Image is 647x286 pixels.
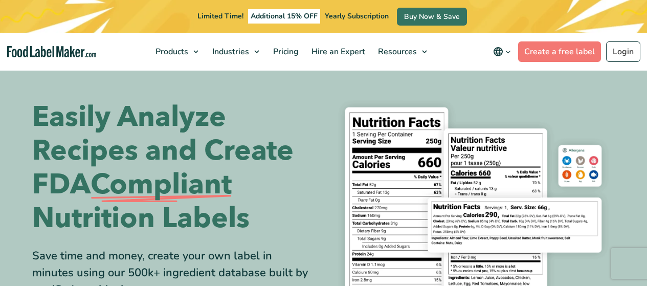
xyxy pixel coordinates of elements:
a: Login [606,41,640,62]
span: Additional 15% OFF [248,9,320,24]
a: Hire an Expert [305,33,369,71]
span: Hire an Expert [308,46,366,57]
span: Limited Time! [197,11,243,21]
a: Create a free label [518,41,601,62]
span: Products [152,46,189,57]
a: Buy Now & Save [397,8,467,26]
a: Resources [372,33,432,71]
span: Industries [209,46,250,57]
span: Pricing [270,46,300,57]
span: Resources [375,46,418,57]
h1: Easily Analyze Recipes and Create FDA Nutrition Labels [32,100,316,235]
a: Pricing [267,33,303,71]
span: Compliant [91,168,232,202]
a: Industries [206,33,264,71]
span: Yearly Subscription [325,11,389,21]
a: Products [149,33,204,71]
